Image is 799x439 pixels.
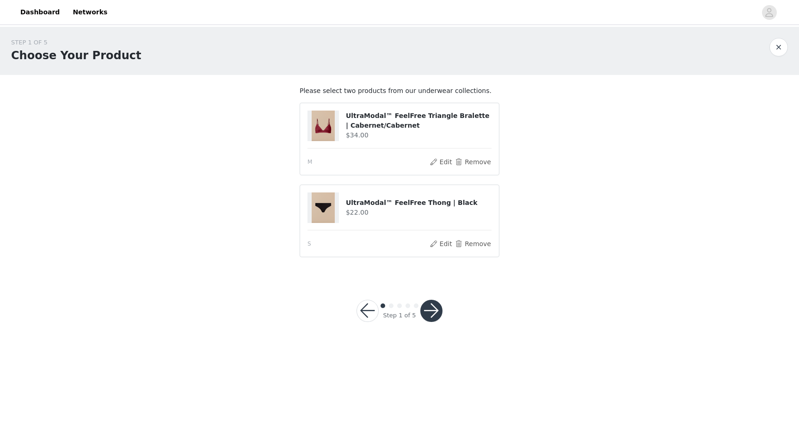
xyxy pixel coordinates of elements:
h4: UltraModal™ FeelFree Thong | Black [346,198,492,208]
button: Edit [429,156,453,167]
h4: UltraModal™ FeelFree Triangle Bralette | Cabernet/Cabernet [346,111,492,130]
span: M [307,158,312,166]
div: avatar [765,5,774,20]
p: Please select two products from our underwear collections. [300,86,499,96]
button: Remove [455,156,492,167]
div: Step 1 of 5 [383,311,416,320]
h4: $34.00 [346,130,492,140]
h4: $22.00 [346,208,492,217]
button: Remove [455,238,492,249]
span: S [307,240,311,248]
button: Edit [429,238,453,249]
img: UltraModal™ FeelFree Thong | Black [312,192,334,223]
a: Networks [67,2,113,23]
a: Dashboard [15,2,65,23]
h1: Choose Your Product [11,47,141,64]
div: STEP 1 OF 5 [11,38,141,47]
img: UltraModal™ FeelFree Triangle Bralette | Cabernet/Cabernet [312,111,334,141]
